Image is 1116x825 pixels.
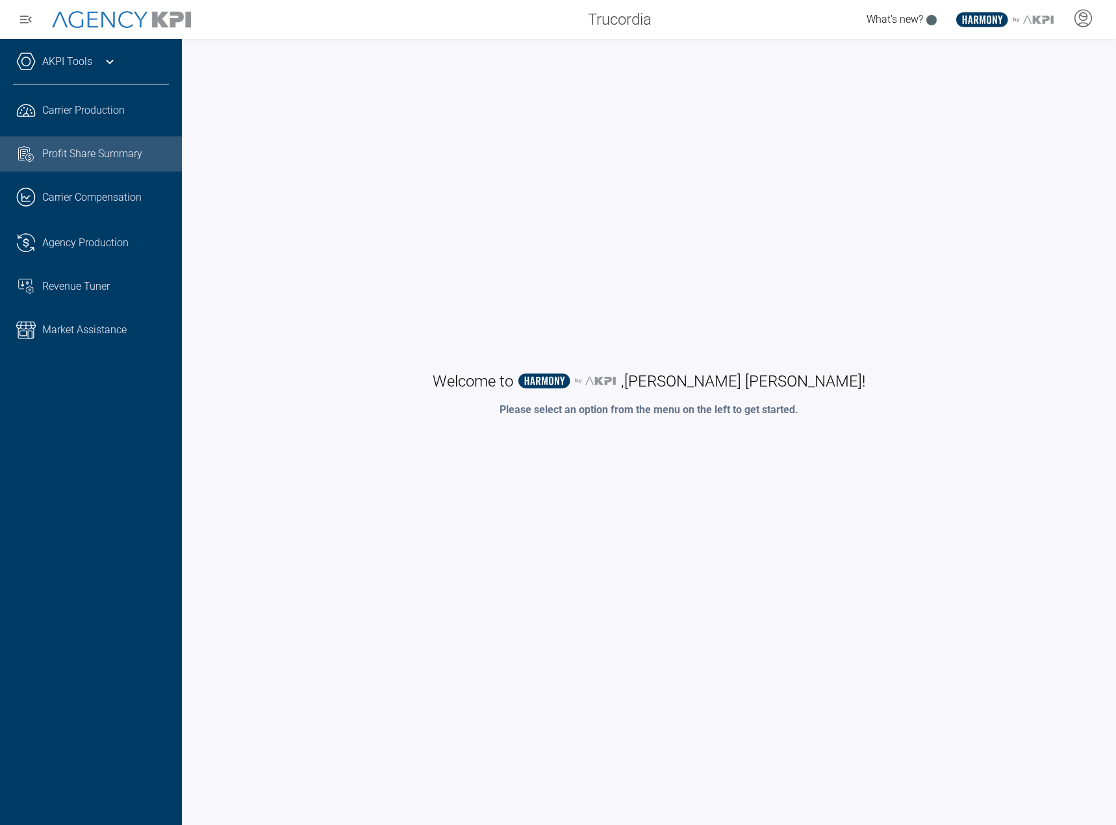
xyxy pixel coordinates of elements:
[42,279,110,294] span: Revenue Tuner
[42,235,129,251] span: Agency Production
[42,54,92,70] a: AKPI Tools
[433,371,865,392] h1: Welcome to , [PERSON_NAME] [PERSON_NAME] !
[42,322,127,338] span: Market Assistance
[42,190,142,205] span: Carrier Compensation
[588,8,652,31] span: Trucordia
[42,146,142,162] span: Profit Share Summary
[42,103,125,118] span: Carrier Production
[52,11,191,29] img: AgencyKPI
[500,402,798,418] p: Please select an option from the menu on the left to get started.
[867,13,923,25] span: What's new?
